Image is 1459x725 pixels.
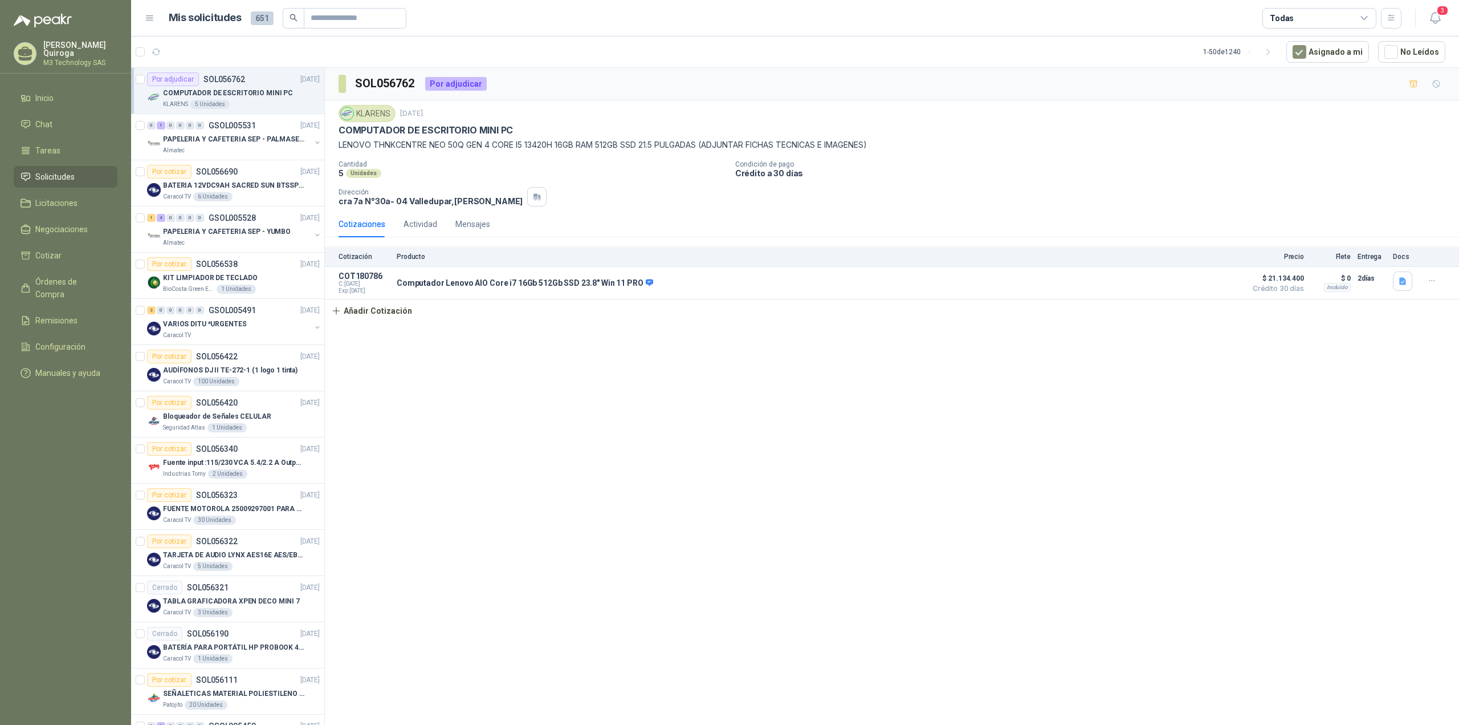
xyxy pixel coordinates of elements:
[131,391,324,438] a: Por cotizarSOL056420[DATE] Company LogoBloqueador de Señales CELULARSeguridad Atlas1 Unidades
[355,75,416,92] h3: SOL056762
[43,59,117,66] p: M3 Technology SAS
[131,484,324,530] a: Por cotizarSOL056323[DATE] Company LogoFUENTE MOTOROLA 25009297001 PARA EP450Caracol TV30 Unidades
[147,599,161,613] img: Company Logo
[147,214,156,222] div: 1
[147,627,182,641] div: Cerrado
[193,377,239,386] div: 100 Unidades
[147,119,322,155] a: 0 1 0 0 0 0 GSOL005531[DATE] Company LogoPAPELERIA Y CAFETERIA SEP - PALMASECAAlmatec
[196,491,238,499] p: SOL056323
[339,188,523,196] p: Dirección
[193,192,233,201] div: 6 Unidades
[196,168,238,176] p: SOL056690
[339,168,344,178] p: 5
[1358,272,1386,285] p: 2 días
[196,537,238,545] p: SOL056322
[147,276,161,289] img: Company Logo
[163,319,246,330] p: VARIOS DITU *URGENTES
[163,377,191,386] p: Caracol TV
[131,438,324,484] a: Por cotizarSOL056340[DATE] Company LogoFuente input :115/230 VCA 5.4/2.2 A Output: 24 VDC 10 A 47...
[157,306,165,314] div: 0
[300,398,320,408] p: [DATE]
[339,253,390,261] p: Cotización
[35,144,60,157] span: Tareas
[163,457,305,468] p: Fuente input :115/230 VCA 5.4/2.2 A Output: 24 VDC 10 A 47-63 Hz
[163,700,182,710] p: Patojito
[147,211,322,248] a: 1 4 0 0 0 0 GSOL005528[DATE] Company LogoPAPELERIA Y CAFETERIA SEP - YUMBOAlmatec
[147,72,199,86] div: Por adjudicar
[208,469,247,479] div: 2 Unidades
[163,180,305,191] p: BATERIA 12VDC9AH SACRED SUN BTSSP12-9HR
[1247,272,1304,285] span: $ 21.134.400
[163,516,191,525] p: Caracol TV
[186,214,194,222] div: 0
[35,118,52,131] span: Chat
[35,197,78,209] span: Licitaciones
[397,253,1240,261] p: Producto
[190,100,230,109] div: 5 Unidades
[147,553,161,566] img: Company Logo
[131,576,324,622] a: CerradoSOL056321[DATE] Company LogoTABLA GRAFICADORA XPEN DECO MINI 7Caracol TV3 Unidades
[147,121,156,129] div: 0
[163,134,305,145] p: PAPELERIA Y CAFETERIA SEP - PALMASECA
[157,214,165,222] div: 4
[147,350,191,363] div: Por cotizar
[163,654,191,663] p: Caracol TV
[300,213,320,224] p: [DATE]
[339,281,390,287] span: C: [DATE]
[339,124,513,136] p: COMPUTADOR DE ESCRITORIO MINI PC
[341,107,353,120] img: Company Logo
[35,367,100,379] span: Manuales y ayuda
[163,469,206,479] p: Industrias Tomy
[196,445,238,453] p: SOL056340
[35,171,75,183] span: Solicitudes
[14,166,117,188] a: Solicitudes
[147,257,191,271] div: Por cotizar
[163,238,185,248] p: Almatec
[35,341,85,353] span: Configuración
[1247,285,1304,292] span: Crédito 30 días
[209,214,256,222] p: GSOL005528
[187,630,229,638] p: SOL056190
[300,74,320,85] p: [DATE]
[1436,5,1449,16] span: 3
[35,223,88,236] span: Negociaciones
[163,273,258,283] p: KIT LIMPIADOR DE TECLADO
[300,444,320,455] p: [DATE]
[163,146,185,155] p: Almatec
[185,700,227,710] div: 20 Unidades
[397,278,653,289] p: Computador Lenovo AIO Core i7 16Gb 512Gb SSD 23.8" Win 11 PRO
[35,276,107,301] span: Órdenes de Compra
[339,218,385,230] div: Cotizaciones
[147,229,161,243] img: Company Logo
[14,245,117,266] a: Cotizar
[163,550,305,561] p: TARJETA DE AUDIO LYNX AES16E AES/EBU PCI
[163,562,191,571] p: Caracol TV
[1425,8,1445,29] button: 3
[147,137,161,151] img: Company Logo
[186,121,194,129] div: 0
[147,460,161,474] img: Company Logo
[163,504,305,515] p: FUENTE MOTOROLA 25009297001 PARA EP450
[1286,41,1369,63] button: Asignado a mi
[1311,253,1351,261] p: Flete
[147,488,191,502] div: Por cotizar
[735,160,1454,168] p: Condición de pago
[176,121,185,129] div: 0
[290,14,297,22] span: search
[14,87,117,109] a: Inicio
[147,507,161,520] img: Company Logo
[339,105,396,122] div: KLARENS
[14,14,72,27] img: Logo peakr
[176,306,185,314] div: 0
[251,11,274,25] span: 651
[193,516,236,525] div: 30 Unidades
[193,608,233,617] div: 3 Unidades
[131,68,324,114] a: Por adjudicarSOL056762[DATE] Company LogoCOMPUTADOR DE ESCRITORIO MINI PCKLARENS5 Unidades
[1324,283,1351,292] div: Incluido
[163,688,305,699] p: SEÑALETICAS MATERIAL POLIESTILENO CON VINILO LAMINADO CALIBRE 60
[193,562,233,571] div: 5 Unidades
[300,675,320,686] p: [DATE]
[163,226,291,237] p: PAPELERIA Y CAFETERIA SEP - YUMBO
[147,442,191,456] div: Por cotizar
[166,214,175,222] div: 0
